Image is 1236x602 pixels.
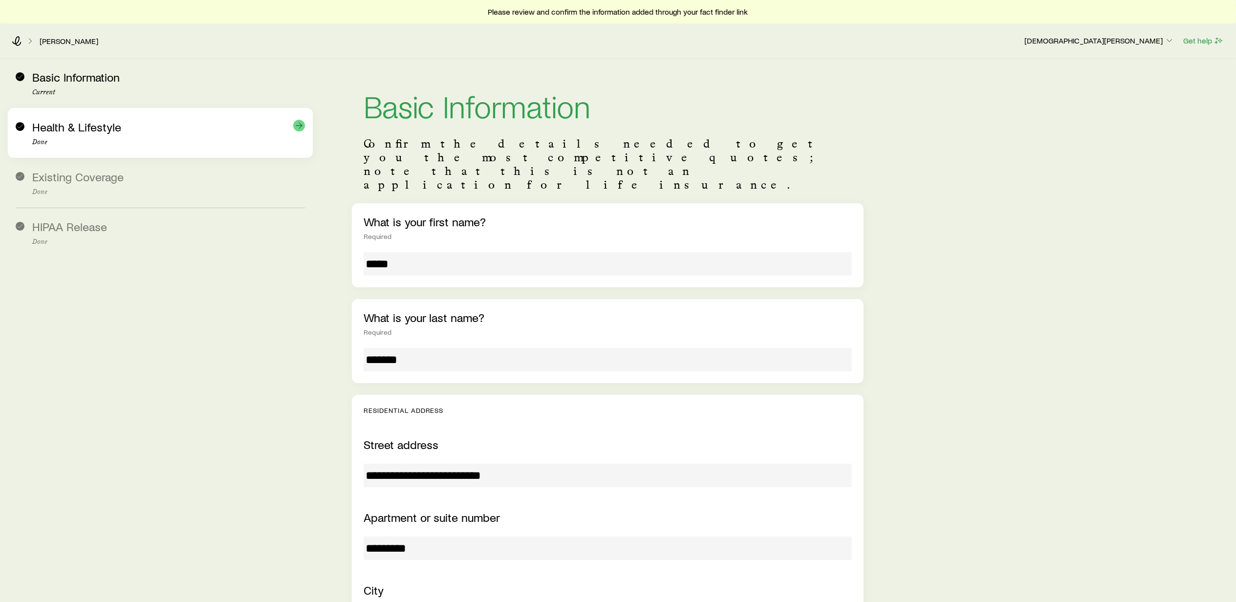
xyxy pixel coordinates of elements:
a: [PERSON_NAME] [39,37,99,46]
button: Get help [1183,35,1224,46]
p: Residential Address [364,407,851,414]
p: [DEMOGRAPHIC_DATA][PERSON_NAME] [1024,36,1174,45]
span: Existing Coverage [32,170,124,184]
label: Apartment or suite number [364,510,500,524]
label: City [364,583,384,597]
h1: Basic Information [364,90,851,121]
div: Required [364,233,851,240]
div: Required [364,328,851,336]
span: Please review and confirm the information added through your fact finder link [488,7,748,17]
span: Basic Information [32,70,120,84]
button: [DEMOGRAPHIC_DATA][PERSON_NAME] [1024,35,1175,47]
p: What is your first name? [364,215,851,229]
p: What is your last name? [364,311,851,324]
p: Done [32,238,305,246]
p: Current [32,88,305,96]
span: HIPAA Release [32,219,107,234]
p: Confirm the details needed to get you the most competitive quotes; note that this is not an appli... [364,137,851,192]
span: Health & Lifestyle [32,120,121,134]
label: Street address [364,437,438,451]
p: Done [32,188,305,196]
p: Done [32,138,305,146]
